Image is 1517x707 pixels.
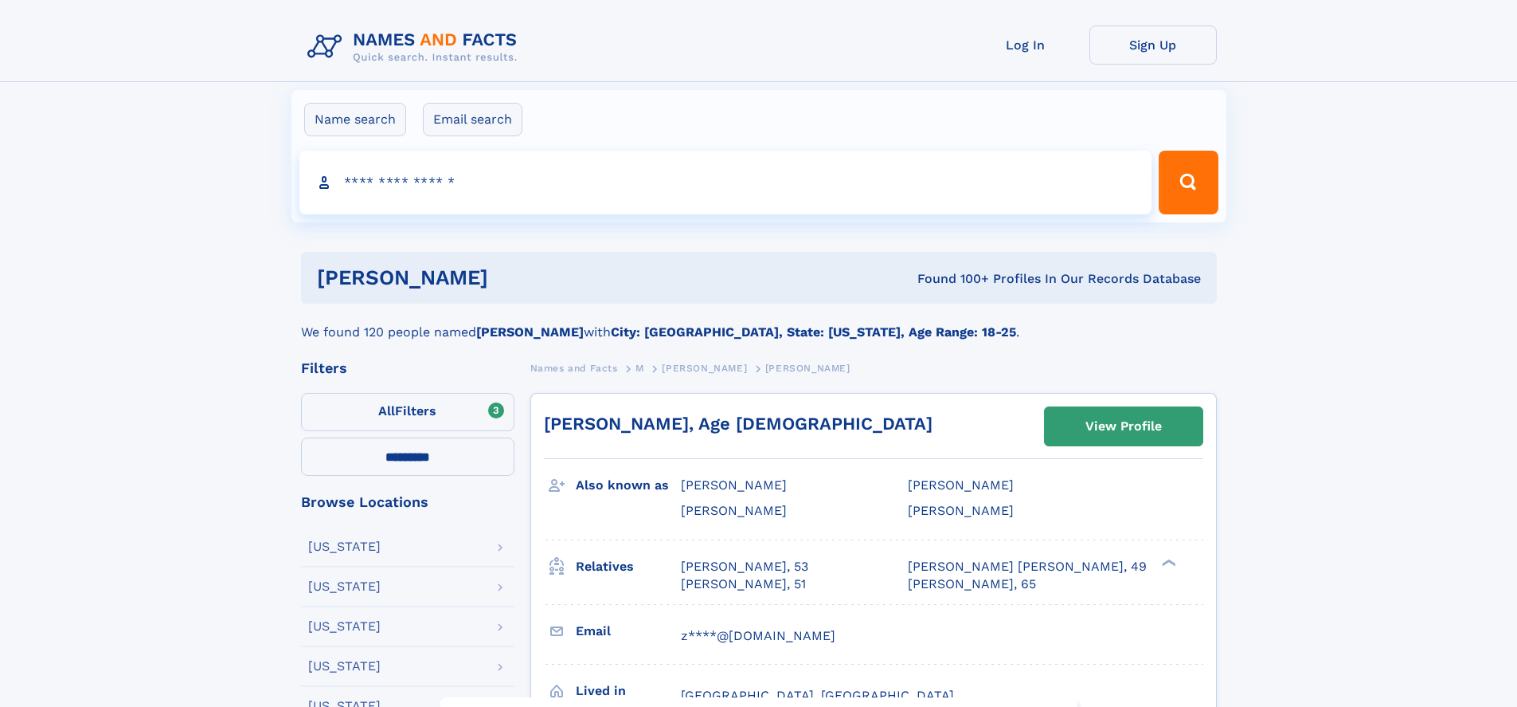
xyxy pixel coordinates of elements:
div: View Profile [1085,408,1162,445]
span: [PERSON_NAME] [908,503,1014,518]
a: Sign Up [1089,26,1217,65]
a: M [635,358,644,378]
span: [PERSON_NAME] [765,363,850,374]
a: Names and Facts [530,358,618,378]
div: Filters [301,361,514,375]
span: [PERSON_NAME] [908,477,1014,493]
label: Filters [301,393,514,431]
a: [PERSON_NAME], 51 [681,575,806,593]
img: Logo Names and Facts [301,26,530,69]
div: Found 100+ Profiles In Our Records Database [702,270,1201,288]
a: [PERSON_NAME] [662,358,747,378]
span: All [378,403,395,418]
label: Email search [423,103,522,136]
input: search input [299,151,1152,214]
span: [PERSON_NAME] [681,477,787,493]
h3: Relatives [576,553,681,580]
button: Search Button [1159,151,1218,214]
a: View Profile [1045,407,1202,446]
label: Name search [304,103,406,136]
a: [PERSON_NAME] [PERSON_NAME], 49 [908,558,1147,575]
div: Browse Locations [301,495,514,509]
a: [PERSON_NAME], Age [DEMOGRAPHIC_DATA] [544,414,932,434]
div: [US_STATE] [308,660,381,673]
h3: Also known as [576,472,681,499]
span: M [635,363,644,374]
div: [US_STATE] [308,580,381,593]
a: Log In [962,26,1089,65]
b: City: [GEOGRAPHIC_DATA], State: [US_STATE], Age Range: 18-25 [611,324,1016,340]
div: [US_STATE] [308,620,381,633]
span: [PERSON_NAME] [662,363,747,374]
span: [PERSON_NAME] [681,503,787,518]
div: ❯ [1158,557,1177,568]
h3: Email [576,618,681,645]
div: We found 120 people named with . [301,304,1217,342]
a: [PERSON_NAME], 65 [908,575,1036,593]
span: [GEOGRAPHIC_DATA], [GEOGRAPHIC_DATA] [681,688,954,703]
div: [US_STATE] [308,540,381,553]
a: [PERSON_NAME], 53 [681,558,808,575]
h1: [PERSON_NAME] [317,268,703,288]
h3: Lived in [576,678,681,705]
b: [PERSON_NAME] [476,324,584,340]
